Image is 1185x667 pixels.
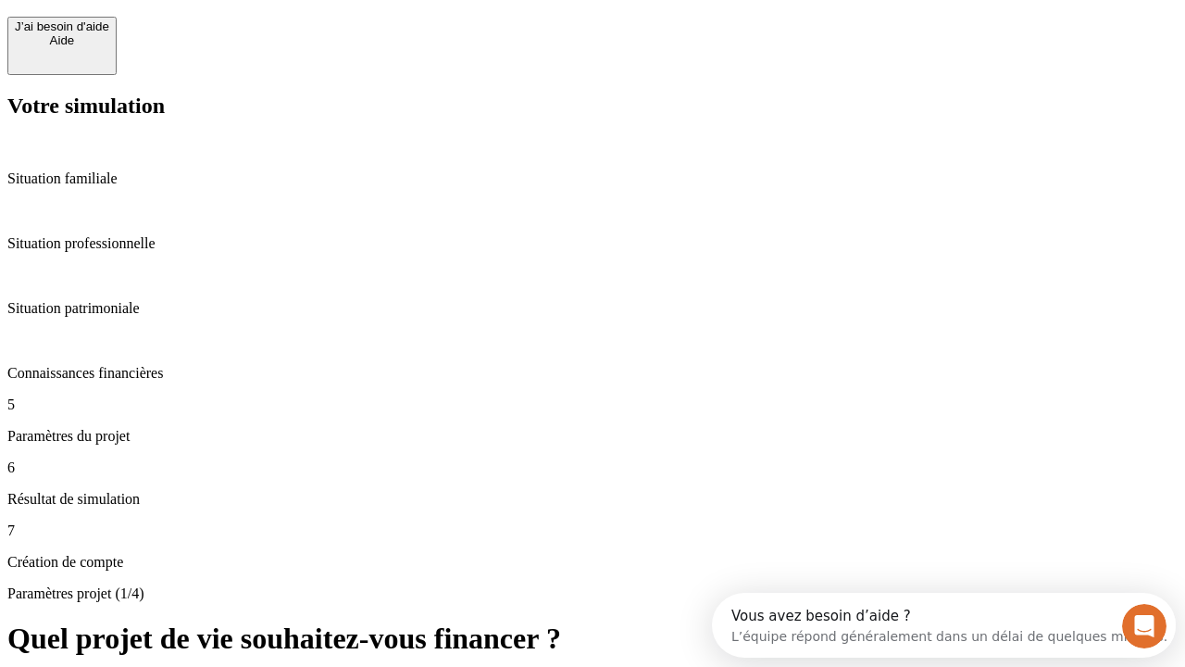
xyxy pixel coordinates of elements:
[19,31,455,50] div: L’équipe répond généralement dans un délai de quelques minutes.
[7,522,1178,539] p: 7
[7,585,1178,602] p: Paramètres projet (1/4)
[7,491,1178,508] p: Résultat de simulation
[7,554,1178,571] p: Création de compte
[7,17,117,75] button: J’ai besoin d'aideAide
[7,94,1178,119] h2: Votre simulation
[19,16,455,31] div: Vous avez besoin d’aide ?
[7,235,1178,252] p: Situation professionnelle
[7,622,1178,656] h1: Quel projet de vie souhaitez-vous financer ?
[7,459,1178,476] p: 6
[1122,604,1166,648] iframe: Intercom live chat
[7,300,1178,317] p: Situation patrimoniale
[15,33,109,47] div: Aide
[7,365,1178,382] p: Connaissances financières
[7,428,1178,445] p: Paramètres du projet
[712,593,1176,658] iframe: Intercom live chat discovery launcher
[7,170,1178,187] p: Situation familiale
[15,19,109,33] div: J’ai besoin d'aide
[7,7,510,58] div: Ouvrir le Messenger Intercom
[7,396,1178,413] p: 5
